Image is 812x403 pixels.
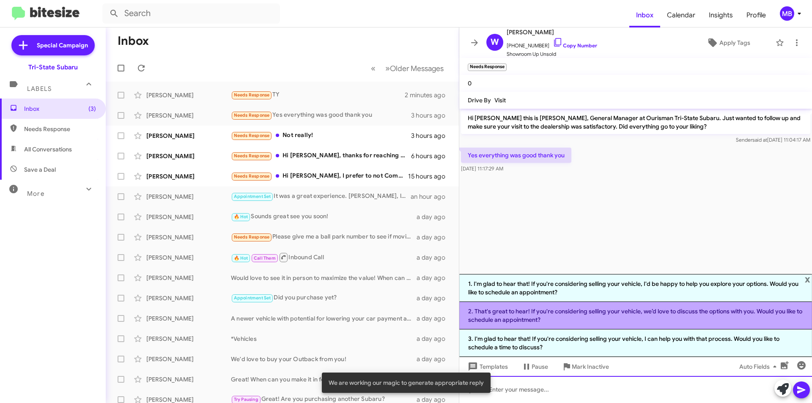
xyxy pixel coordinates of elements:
[702,3,740,27] a: Insights
[555,359,616,374] button: Mark Inactive
[507,37,597,50] span: [PHONE_NUMBER]
[366,60,381,77] button: Previous
[102,3,280,24] input: Search
[234,153,270,159] span: Needs Response
[88,104,96,113] span: (3)
[459,302,812,329] li: 2. That's great to hear! If you're considering selling your vehicle, we’d love to discuss the opt...
[507,27,597,37] span: [PERSON_NAME]
[468,96,491,104] span: Drive By
[146,91,231,99] div: [PERSON_NAME]
[254,255,276,261] span: Call Them
[234,92,270,98] span: Needs Response
[231,131,411,140] div: Not really!
[146,274,231,282] div: [PERSON_NAME]
[234,112,270,118] span: Needs Response
[461,148,571,163] p: Yes everything was good thank you
[24,145,72,154] span: All Conversations
[532,359,548,374] span: Pause
[11,35,95,55] a: Special Campaign
[231,90,405,100] div: TY
[146,375,231,384] div: [PERSON_NAME]
[459,359,515,374] button: Templates
[736,137,810,143] span: Sender [DATE] 11:04:17 AM
[491,36,499,49] span: W
[739,359,780,374] span: Auto Fields
[553,42,597,49] a: Copy Number
[28,63,78,71] div: Tri-State Subaru
[146,192,231,201] div: [PERSON_NAME]
[24,165,56,174] span: Save a Deal
[417,213,452,221] div: a day ago
[231,110,411,120] div: Yes everything was good thank you
[118,34,149,48] h1: Inbox
[461,110,810,134] p: Hi [PERSON_NAME] this is [PERSON_NAME], General Manager at Ourisman Tri-State Subaru. Just wanted...
[366,60,449,77] nav: Page navigation example
[515,359,555,374] button: Pause
[234,133,270,138] span: Needs Response
[27,85,52,93] span: Labels
[390,64,444,73] span: Older Messages
[507,50,597,58] span: Showroom Up Unsold
[417,355,452,363] div: a day ago
[146,132,231,140] div: [PERSON_NAME]
[27,190,44,197] span: More
[411,132,452,140] div: 3 hours ago
[234,234,270,240] span: Needs Response
[146,233,231,241] div: [PERSON_NAME]
[780,6,794,21] div: MB
[231,314,417,323] div: A newer vehicle with potential for lowering your car payment and also have a decent amount of equ...
[405,91,452,99] div: 2 minutes ago
[459,274,812,302] li: 1. I'm glad to hear that! If you're considering selling your vehicle, I'd be happy to help you ex...
[466,359,508,374] span: Templates
[417,253,452,262] div: a day ago
[459,329,812,357] li: 3. I'm glad to hear that! If you're considering selling your vehicle, I can help you with that pr...
[24,104,96,113] span: Inbox
[234,255,248,261] span: 🔥 Hot
[231,334,417,343] div: *Vehicles
[231,151,411,161] div: Hi [PERSON_NAME], thanks for reaching out. We aren't actively thinking about selling the vehicle ...
[231,252,417,263] div: Inbound Call
[24,125,96,133] span: Needs Response
[411,152,452,160] div: 6 hours ago
[740,3,773,27] span: Profile
[231,232,417,242] div: Please give me a ball park number to see if moving forward might happen.
[685,35,771,50] button: Apply Tags
[371,63,376,74] span: «
[380,60,449,77] button: Next
[719,35,750,50] span: Apply Tags
[411,111,452,120] div: 3 hours ago
[234,397,258,402] span: Try Pausing
[417,233,452,241] div: a day ago
[385,63,390,74] span: »
[408,172,452,181] div: 15 hours ago
[417,314,452,323] div: a day ago
[234,194,271,199] span: Appointment Set
[468,63,507,71] small: Needs Response
[146,334,231,343] div: [PERSON_NAME]
[805,274,810,284] span: x
[146,152,231,160] div: [PERSON_NAME]
[146,294,231,302] div: [PERSON_NAME]
[146,172,231,181] div: [PERSON_NAME]
[146,253,231,262] div: [PERSON_NAME]
[417,274,452,282] div: a day ago
[461,165,503,172] span: [DATE] 11:17:29 AM
[629,3,660,27] a: Inbox
[146,213,231,221] div: [PERSON_NAME]
[231,212,417,222] div: Sounds great see you soon!
[231,355,417,363] div: We'd love to buy your Outback from you!
[37,41,88,49] span: Special Campaign
[732,359,787,374] button: Auto Fields
[234,214,248,219] span: 🔥 Hot
[329,378,484,387] span: We are working our magic to generate appropriate reply
[146,314,231,323] div: [PERSON_NAME]
[231,192,411,201] div: It was a great experience. [PERSON_NAME], like [PERSON_NAME] before, was very kind and patient. T...
[417,334,452,343] div: a day ago
[231,171,408,181] div: Hi [PERSON_NAME], I prefer to not Come in and don't need a test drive. I have a 2020 Forester. I ...
[494,96,506,104] span: Visit
[231,375,417,384] div: Great! When can you make it in for a quick appraisal?
[231,293,417,303] div: Did you purchase yet?
[468,80,472,87] span: 0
